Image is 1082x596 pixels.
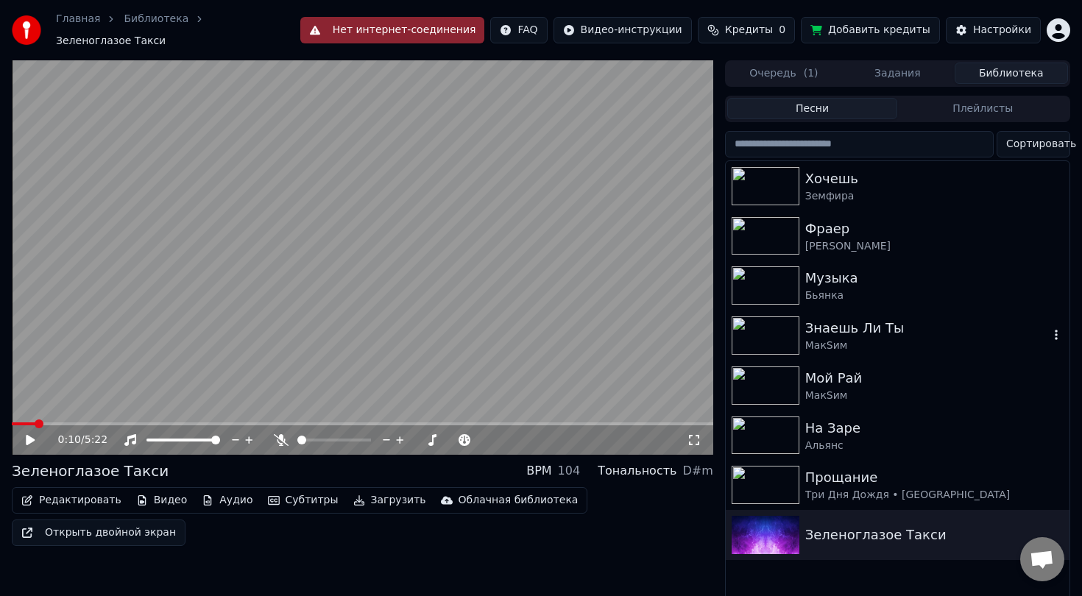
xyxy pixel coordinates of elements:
span: Кредиты [725,23,773,38]
div: Бьянка [805,288,1064,303]
div: Фраер [805,219,1064,239]
button: Песни [727,98,898,119]
button: Кредиты0 [698,17,795,43]
button: FAQ [490,17,547,43]
div: Облачная библиотека [459,493,579,508]
div: Настройки [973,23,1031,38]
span: 0:10 [58,433,81,447]
div: МакSим [805,338,1049,353]
button: Плейлисты [897,98,1068,119]
button: Субтитры [262,490,344,511]
button: Видео [130,490,194,511]
a: Главная [56,12,100,26]
div: Хочешь [805,168,1064,189]
div: BPM [526,462,551,480]
nav: breadcrumb [56,12,300,49]
button: Добавить кредиты [801,17,940,43]
button: Библиотека [955,63,1068,84]
button: Очередь [727,63,841,84]
div: Мой Рай [805,368,1064,389]
a: Библиотека [124,12,188,26]
div: Земфира [805,189,1064,204]
button: Задания [841,63,954,84]
div: Альянс [805,439,1064,453]
div: / [58,433,93,447]
div: Открытый чат [1020,537,1064,581]
div: На Заре [805,418,1064,439]
div: Музыка [805,268,1064,288]
button: Нет интернет-соединения [300,17,485,43]
span: ( 1 ) [804,66,818,81]
button: Аудио [196,490,258,511]
button: Видео-инструкции [554,17,692,43]
div: Три Дня Дождя • [GEOGRAPHIC_DATA] [805,488,1064,503]
div: D#m [682,462,713,480]
button: Редактировать [15,490,127,511]
img: youka [12,15,41,45]
div: Знаешь Ли Ты [805,318,1049,338]
div: Прощание [805,467,1064,488]
span: Сортировать [1006,137,1076,152]
button: Настройки [946,17,1041,43]
button: Загрузить [347,490,432,511]
div: 104 [558,462,581,480]
button: Открыть двойной экран [12,519,185,546]
div: Зеленоглазое Такси [12,461,169,481]
div: Зеленоглазое Такси [805,525,1064,545]
span: Зеленоглазое Такси [56,34,166,49]
span: 5:22 [85,433,107,447]
span: 0 [779,23,785,38]
div: [PERSON_NAME] [805,239,1064,254]
div: МакSим [805,389,1064,403]
div: Тональность [598,462,676,480]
